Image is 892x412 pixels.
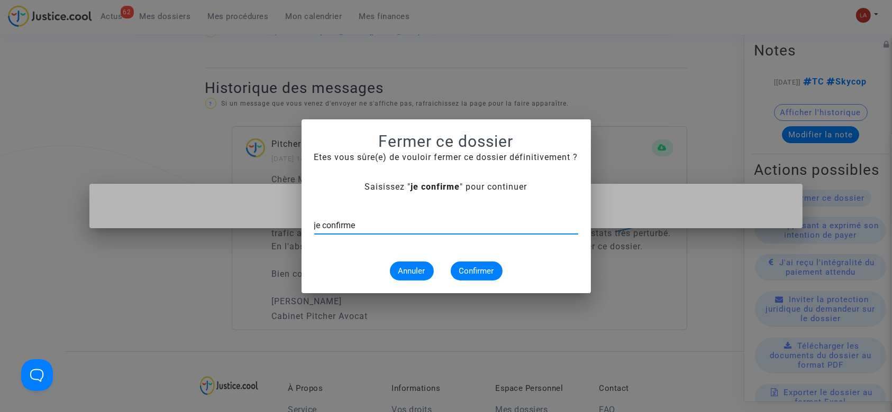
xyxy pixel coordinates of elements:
span: Etes vous sûre(e) de vouloir fermer ce dossier définitivement ? [314,152,578,162]
iframe: Help Scout Beacon - Open [21,359,53,391]
b: je confirme [411,182,460,192]
span: Confirmer [459,266,494,276]
div: Saisissez " " pour continuer [314,181,578,193]
h1: Fermer ce dossier [314,132,578,151]
button: Confirmer [451,261,503,280]
span: Annuler [398,266,425,276]
button: Annuler [390,261,434,280]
